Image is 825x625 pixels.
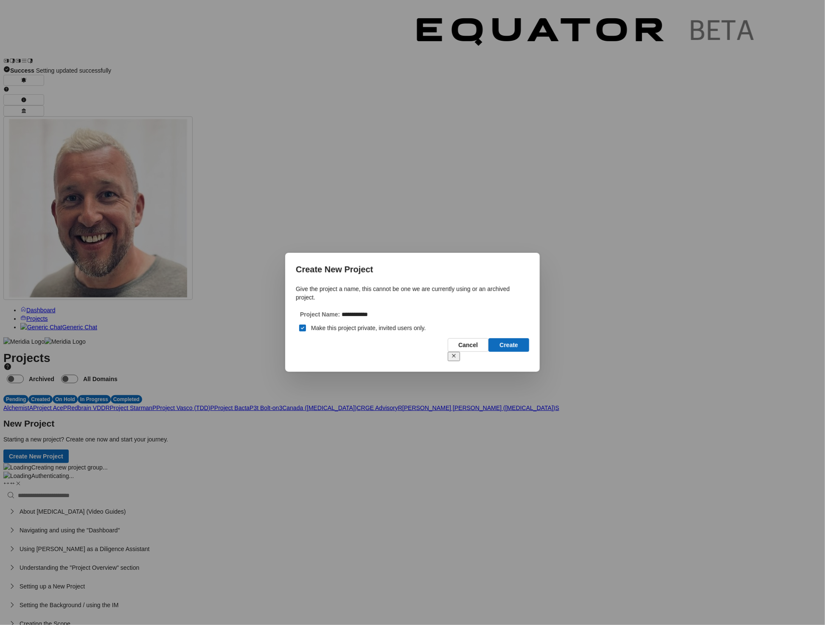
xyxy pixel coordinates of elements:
button: Create [488,338,529,352]
h2: Create New Project [296,263,529,275]
p: Give the project a name, this cannot be one we are currently using or an archived project. [296,285,529,302]
strong: Project Name: [300,310,340,319]
label: Make this project private, invited users only. [309,320,429,336]
button: Cancel [448,338,488,352]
